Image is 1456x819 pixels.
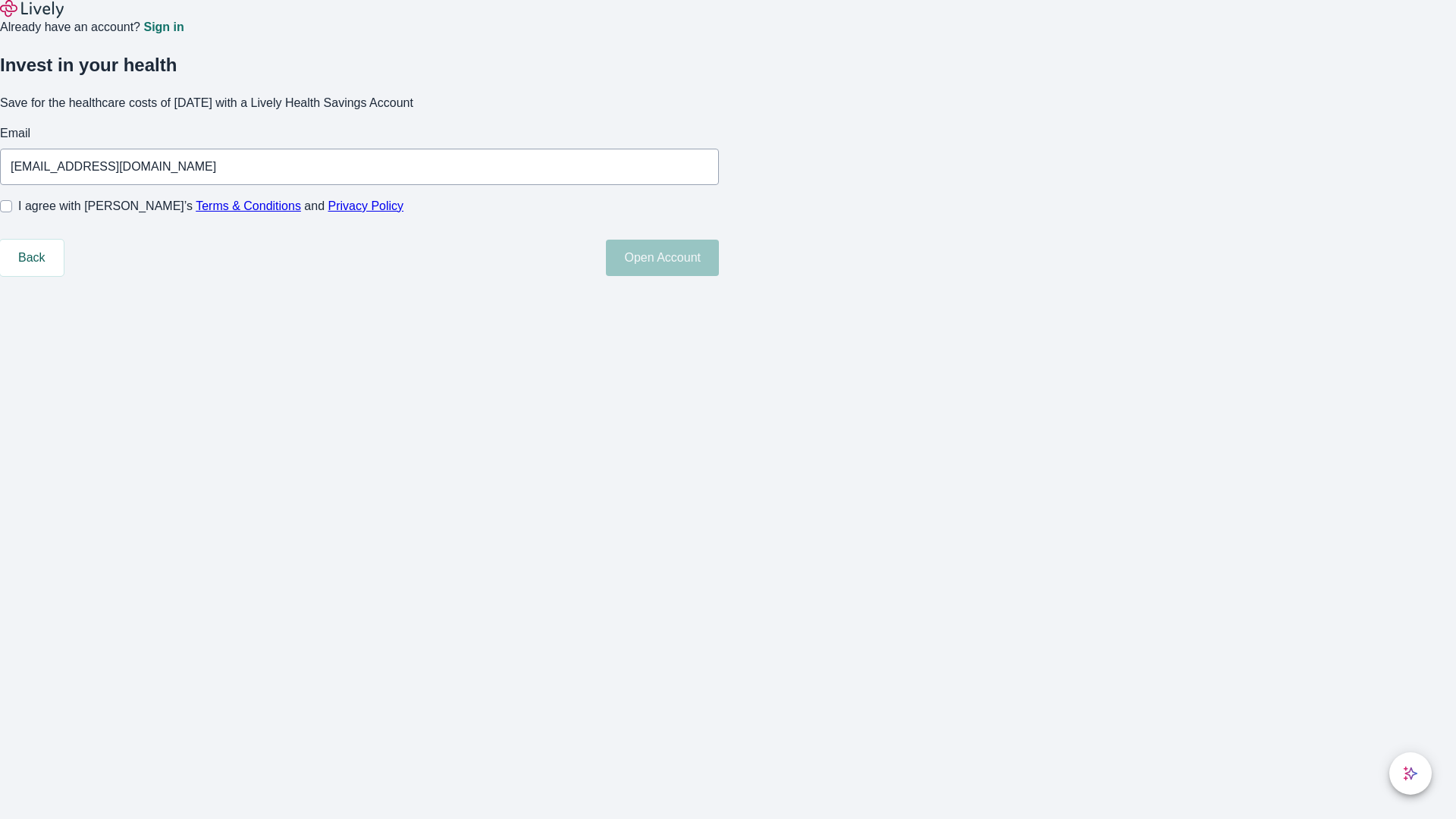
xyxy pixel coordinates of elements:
svg: Lively AI Assistant [1403,766,1418,781]
a: Terms & Conditions [196,199,301,212]
a: Privacy Policy [328,199,404,212]
a: Sign in [143,21,184,33]
button: chat [1389,752,1432,795]
span: I agree with [PERSON_NAME]’s and [18,197,403,215]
